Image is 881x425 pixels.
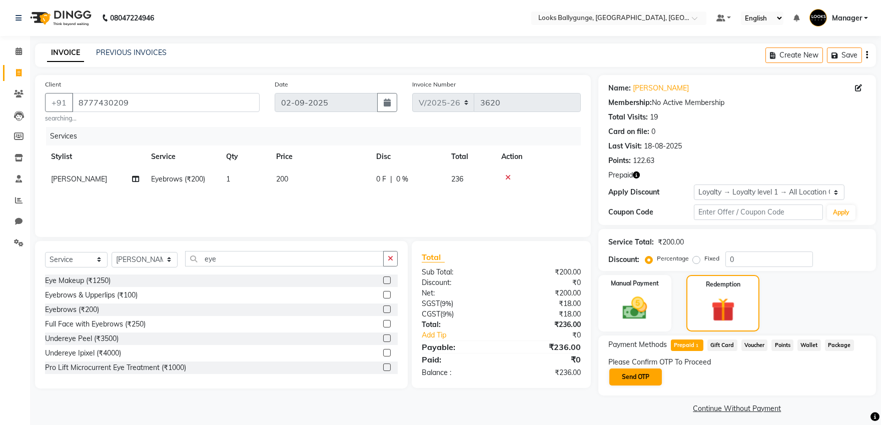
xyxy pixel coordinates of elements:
div: Coupon Code [608,207,694,217]
a: Add Tip [414,330,516,340]
span: Gift Card [707,339,737,351]
th: Stylist [45,145,145,168]
span: Package [825,339,854,351]
div: ₹0 [501,277,588,288]
span: 9% [442,310,452,318]
div: Service Total: [608,237,654,247]
span: Payment Methods [608,339,667,350]
th: Disc [370,145,445,168]
div: 0 [651,126,655,137]
div: Full Face with Eyebrows (₹250) [45,319,146,329]
span: Points [771,339,793,351]
div: Payable: [414,341,501,353]
span: CGST [422,309,440,318]
div: ₹18.00 [501,309,588,319]
div: Eyebrows & Upperlips (₹100) [45,290,138,300]
div: 18-08-2025 [644,141,682,151]
span: Voucher [741,339,768,351]
th: Qty [220,145,270,168]
img: _gift.svg [704,295,742,324]
label: Client [45,80,61,89]
span: Manager [832,13,862,23]
span: 200 [276,174,288,183]
span: Prepaid [608,170,633,180]
div: Eyebrows (₹200) [45,304,99,315]
div: Last Visit: [608,141,642,151]
img: _cash.svg [615,294,655,322]
div: Discount: [414,277,501,288]
span: 0 F [376,174,386,184]
span: Prepaid [671,339,703,351]
input: Search by Name/Mobile/Email/Code [72,93,260,112]
div: ₹236.00 [501,367,588,378]
button: Save [827,47,862,63]
div: Membership: [608,97,652,108]
span: SGST [422,299,440,308]
span: 1 [226,174,230,183]
img: logo [26,4,94,32]
div: 122.63 [633,155,654,166]
div: ₹0 [501,353,588,365]
div: ( ) [414,298,501,309]
button: Apply [827,205,855,220]
div: Discount: [608,254,639,265]
div: Sub Total: [414,267,501,277]
div: ₹0 [516,330,588,340]
div: Points: [608,155,631,166]
button: Send OTP [609,368,662,385]
div: Net: [414,288,501,298]
label: Date [275,80,288,89]
th: Price [270,145,370,168]
th: Action [495,145,581,168]
th: Service [145,145,220,168]
a: INVOICE [47,44,84,62]
a: PREVIOUS INVOICES [96,48,167,57]
div: Pro Lift Microcurrent Eye Treatment (₹1000) [45,362,186,373]
small: searching... [45,114,260,123]
div: Services [46,127,588,145]
b: 08047224946 [110,4,154,32]
div: ₹200.00 [658,237,684,247]
div: Apply Discount [608,187,694,197]
div: 19 [650,112,658,122]
span: 0 % [396,174,408,184]
div: Balance : [414,367,501,378]
div: Undereye Ipixel (₹4000) [45,348,121,358]
div: ₹236.00 [501,341,588,353]
th: Total [445,145,495,168]
div: Total: [414,319,501,330]
div: Card on file: [608,126,649,137]
div: No Active Membership [608,97,866,108]
a: Continue Without Payment [600,403,874,414]
a: [PERSON_NAME] [633,83,689,93]
label: Fixed [704,254,719,263]
img: Manager [809,9,827,26]
label: Percentage [657,254,689,263]
span: 9% [442,299,451,307]
label: Manual Payment [611,279,659,288]
div: Undereye Peel (₹3500) [45,333,119,344]
span: | [390,174,392,184]
div: ₹200.00 [501,267,588,277]
span: 236 [451,174,463,183]
div: Eye Makeup (₹1250) [45,275,111,286]
span: 1 [694,343,700,349]
span: Wallet [797,339,821,351]
div: ( ) [414,309,501,319]
span: Total [422,252,445,262]
input: Search or Scan [185,251,384,266]
div: Paid: [414,353,501,365]
button: Create New [765,47,823,63]
div: Name: [608,83,631,93]
div: Total Visits: [608,112,648,122]
label: Redemption [706,280,740,289]
div: ₹200.00 [501,288,588,298]
div: Please Confirm OTP To Proceed [608,357,866,367]
span: [PERSON_NAME] [51,174,107,183]
span: Eyebrows (₹200) [151,174,205,183]
div: ₹18.00 [501,298,588,309]
button: +91 [45,93,73,112]
input: Enter Offer / Coupon Code [694,204,823,220]
div: ₹236.00 [501,319,588,330]
label: Invoice Number [412,80,456,89]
